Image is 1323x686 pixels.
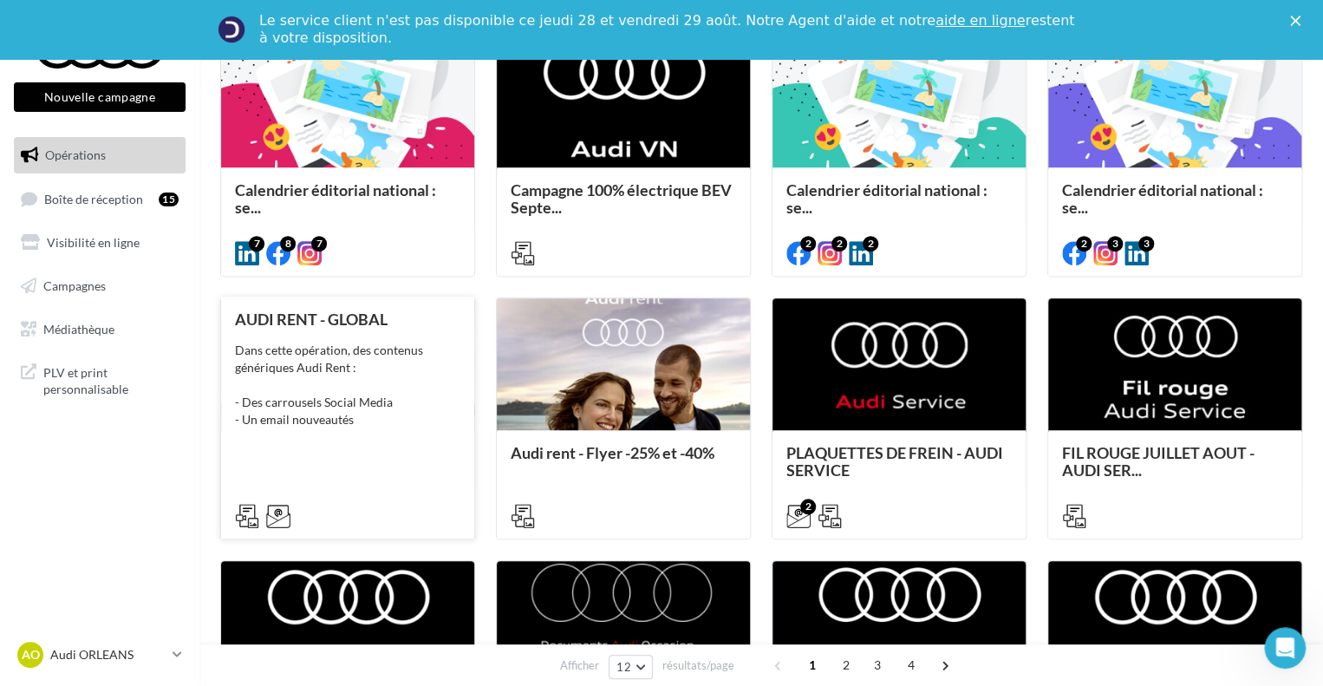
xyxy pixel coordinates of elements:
[662,657,734,674] span: résultats/page
[1076,236,1092,252] div: 2
[1264,627,1306,669] iframe: Intercom live chat
[786,443,1003,480] span: PLAQUETTES DE FREIN - AUDI SERVICE
[10,137,189,173] a: Opérations
[10,268,189,304] a: Campagnes
[22,646,40,663] span: AO
[1290,16,1307,26] div: Fermer
[235,310,388,329] span: AUDI RENT - GLOBAL
[798,651,826,679] span: 1
[50,646,166,663] p: Audi ORLEANS
[897,651,925,679] span: 4
[14,638,186,671] a: AO Audi ORLEANS
[786,180,987,217] span: Calendrier éditorial national : se...
[1062,180,1263,217] span: Calendrier éditorial national : se...
[259,12,1078,47] div: Le service client n'est pas disponible ce jeudi 28 et vendredi 29 août. Notre Agent d'aide et not...
[609,655,653,679] button: 12
[1138,236,1154,252] div: 3
[47,235,140,250] span: Visibilité en ligne
[218,16,245,43] img: Profile image for Service-Client
[249,236,264,252] div: 7
[159,193,179,206] div: 15
[43,361,179,398] span: PLV et print personnalisable
[935,12,1025,29] a: aide en ligne
[10,180,189,218] a: Boîte de réception15
[832,651,860,679] span: 2
[311,236,327,252] div: 7
[616,660,631,674] span: 12
[800,499,816,514] div: 2
[235,180,436,217] span: Calendrier éditorial national : se...
[800,236,816,252] div: 2
[864,651,891,679] span: 3
[863,236,878,252] div: 2
[280,236,296,252] div: 8
[1107,236,1123,252] div: 3
[511,443,714,462] span: Audi rent - Flyer -25% et -40%
[44,191,143,206] span: Boîte de réception
[10,311,189,348] a: Médiathèque
[14,82,186,112] button: Nouvelle campagne
[10,225,189,261] a: Visibilité en ligne
[43,321,114,336] span: Médiathèque
[511,180,732,217] span: Campagne 100% électrique BEV Septe...
[831,236,847,252] div: 2
[45,147,106,162] span: Opérations
[1062,443,1255,480] span: FIL ROUGE JUILLET AOUT - AUDI SER...
[10,354,189,405] a: PLV et print personnalisable
[560,657,599,674] span: Afficher
[43,278,106,293] span: Campagnes
[235,342,460,428] div: Dans cette opération, des contenus génériques Audi Rent : - Des carrousels Social Media - Un emai...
